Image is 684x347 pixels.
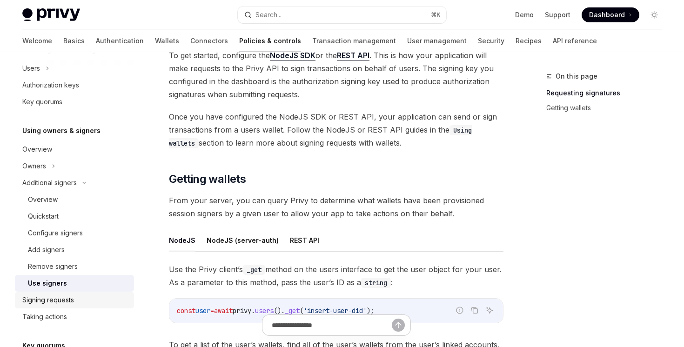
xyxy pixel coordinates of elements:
[647,7,662,22] button: Toggle dark mode
[155,30,179,52] a: Wallets
[392,319,405,332] button: Send message
[169,263,503,289] span: Use the Privy client’s method on the users interface to get the user object for your user. As a p...
[15,225,134,241] a: Configure signers
[190,30,228,52] a: Connectors
[515,10,534,20] a: Demo
[22,177,77,188] div: Additional signers
[22,125,101,136] h5: Using owners & signers
[431,11,441,19] span: ⌘ K
[238,7,446,23] button: Search...⌘K
[545,10,570,20] a: Support
[28,194,58,205] div: Overview
[546,100,669,115] a: Getting wallets
[28,211,59,222] div: Quickstart
[300,307,303,315] span: (
[285,307,300,315] span: _get
[22,96,62,107] div: Key quorums
[312,30,396,52] a: Transaction management
[28,278,67,289] div: Use signers
[169,229,195,251] button: NodeJS
[207,229,279,251] button: NodeJS (server-auth)
[22,160,46,172] div: Owners
[177,307,195,315] span: const
[96,30,144,52] a: Authentication
[63,30,85,52] a: Basics
[15,308,134,325] a: Taking actions
[22,294,74,306] div: Signing requests
[553,30,597,52] a: API reference
[483,304,496,316] button: Ask AI
[255,9,282,20] div: Search...
[290,229,319,251] button: REST API
[169,172,246,187] span: Getting wallets
[15,292,134,308] a: Signing requests
[233,307,251,315] span: privy
[210,307,214,315] span: =
[407,30,467,52] a: User management
[589,10,625,20] span: Dashboard
[274,307,285,315] span: ().
[169,110,503,149] span: Once you have configured the NodeJS SDK or REST API, your application can send or sign transactio...
[169,194,503,220] span: From your server, you can query Privy to determine what wallets have been provisioned session sig...
[478,30,504,52] a: Security
[28,244,65,255] div: Add signers
[28,261,78,272] div: Remove signers
[15,141,134,158] a: Overview
[28,227,83,239] div: Configure signers
[15,191,134,208] a: Overview
[169,49,503,101] span: To get started, configure the or the . This is how your application will make requests to the Pri...
[556,71,597,82] span: On this page
[255,307,274,315] span: users
[22,311,67,322] div: Taking actions
[15,77,134,93] a: Authorization keys
[337,51,369,60] a: REST API
[454,304,466,316] button: Report incorrect code
[367,307,374,315] span: );
[469,304,481,316] button: Copy the contents from the code block
[22,30,52,52] a: Welcome
[15,275,134,292] a: Use signers
[251,307,255,315] span: .
[15,258,134,275] a: Remove signers
[270,51,315,60] a: NodeJS SDK
[243,265,265,275] code: _get
[15,208,134,225] a: Quickstart
[22,80,79,91] div: Authorization keys
[361,278,391,288] code: string
[195,307,210,315] span: user
[516,30,542,52] a: Recipes
[15,241,134,258] a: Add signers
[214,307,233,315] span: await
[22,8,80,21] img: light logo
[15,93,134,110] a: Key quorums
[22,63,40,74] div: Users
[582,7,639,22] a: Dashboard
[546,86,669,100] a: Requesting signatures
[239,30,301,52] a: Policies & controls
[22,144,52,155] div: Overview
[303,307,367,315] span: 'insert-user-did'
